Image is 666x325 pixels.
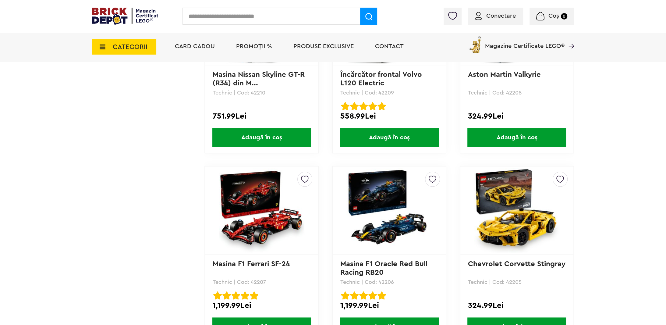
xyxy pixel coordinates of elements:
[468,260,565,268] a: Chevrolet Corvette Stingray
[368,291,377,300] img: Evaluare cu stele
[346,168,432,253] img: Masina F1 Oracle Red Bull Racing RB20
[467,128,566,147] span: Adaugă în coș
[236,43,272,49] a: PROMOȚII %
[468,302,566,309] div: 324.99Lei
[213,71,307,87] a: Masina Nissan Skyline GT-R (R34) din M...
[213,291,222,300] img: Evaluare cu stele
[213,302,310,309] div: 1,199.99Lei
[565,35,574,41] a: Magazine Certificate LEGO®
[474,168,559,253] img: Chevrolet Corvette Stingray
[212,128,311,147] span: Adaugă în coș
[468,71,541,78] a: Aston Martin Valkyrie
[486,13,516,19] span: Conectare
[460,128,573,147] a: Adaugă în coș
[333,128,446,147] a: Adaugă în coș
[377,102,386,110] img: Evaluare cu stele
[548,13,559,19] span: Coș
[485,35,565,49] span: Magazine Certificate LEGO®
[241,291,249,300] img: Evaluare cu stele
[293,43,354,49] a: Produse exclusive
[113,44,147,50] span: CATEGORII
[175,43,215,49] a: Card Cadou
[561,13,567,20] small: 0
[340,302,438,309] div: 1,199.99Lei
[213,90,310,95] p: Technic | Cod: 42210
[232,291,240,300] img: Evaluare cu stele
[468,279,566,285] p: Technic | Cod: 42205
[377,291,386,300] img: Evaluare cu stele
[222,291,231,300] img: Evaluare cu stele
[341,102,349,110] img: Evaluare cu stele
[340,71,424,87] a: Încărcător frontal Volvo L120 Electric
[375,43,404,49] a: Contact
[340,128,438,147] span: Adaugă în coș
[219,168,304,253] img: Masina F1 Ferrari SF-24
[340,260,430,276] a: Masina F1 Oracle Red Bull Racing RB20
[350,102,359,110] img: Evaluare cu stele
[340,90,438,95] p: Technic | Cod: 42209
[475,13,516,19] a: Conectare
[359,291,368,300] img: Evaluare cu stele
[213,112,310,120] div: 751.99Lei
[359,102,368,110] img: Evaluare cu stele
[205,128,318,147] a: Adaugă în coș
[340,279,438,285] p: Technic | Cod: 42206
[341,291,349,300] img: Evaluare cu stele
[213,260,290,268] a: Masina F1 Ferrari SF-24
[213,279,310,285] p: Technic | Cod: 42207
[468,90,566,95] p: Technic | Cod: 42208
[250,291,258,300] img: Evaluare cu stele
[368,102,377,110] img: Evaluare cu stele
[468,112,566,120] div: 324.99Lei
[340,112,438,120] div: 558.99Lei
[350,291,359,300] img: Evaluare cu stele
